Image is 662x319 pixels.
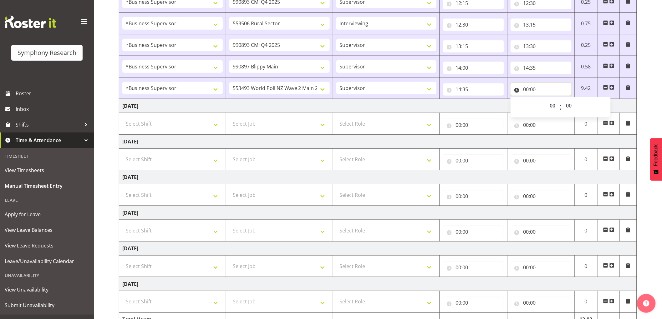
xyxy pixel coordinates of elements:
td: 0 [575,184,598,206]
td: [DATE] [119,99,637,113]
input: Click to select... [443,226,504,238]
input: Click to select... [511,261,572,274]
input: Click to select... [443,119,504,131]
input: Click to select... [511,297,572,309]
span: View Timesheets [5,166,89,175]
input: Click to select... [443,40,504,52]
a: Manual Timesheet Entry [2,178,92,194]
div: Unavailability [2,269,92,282]
span: Feedback [653,144,659,166]
input: Click to select... [511,18,572,31]
a: Apply for Leave [2,207,92,222]
span: Shifts [16,120,81,129]
span: View Leave Balances [5,225,89,235]
input: Click to select... [443,297,504,309]
td: 0.75 [575,13,598,34]
a: View Timesheets [2,162,92,178]
button: Feedback - Show survey [650,138,662,181]
td: [DATE] [119,206,637,220]
a: Submit Unavailability [2,297,92,313]
a: View Leave Balances [2,222,92,238]
div: Symphony Research [18,48,76,57]
td: [DATE] [119,277,637,291]
td: [DATE] [119,170,637,184]
td: 0 [575,256,598,277]
td: 0 [575,291,598,313]
td: [DATE] [119,242,637,256]
span: Inbox [16,104,91,114]
td: 0.58 [575,56,598,77]
input: Click to select... [511,83,572,96]
input: Click to select... [511,119,572,131]
td: 0 [575,113,598,135]
span: Submit Unavailability [5,301,89,310]
img: help-xxl-2.png [643,300,649,307]
span: Leave/Unavailability Calendar [5,257,89,266]
input: Click to select... [443,83,504,96]
a: Leave/Unavailability Calendar [2,253,92,269]
input: Click to select... [443,18,504,31]
span: View Leave Requests [5,241,89,250]
a: View Unavailability [2,282,92,297]
div: Timesheet [2,150,92,162]
img: Rosterit website logo [5,16,56,28]
td: 9.42 [575,77,598,99]
span: Apply for Leave [5,210,89,219]
input: Click to select... [511,62,572,74]
td: [DATE] [119,135,637,149]
td: 0.25 [575,34,598,56]
input: Click to select... [511,190,572,202]
a: View Leave Requests [2,238,92,253]
span: View Unavailability [5,285,89,294]
input: Click to select... [511,40,572,52]
input: Click to select... [511,154,572,167]
input: Click to select... [443,190,504,202]
td: 0 [575,149,598,170]
input: Click to select... [511,226,572,238]
span: Manual Timesheet Entry [5,181,89,191]
td: 0 [575,220,598,242]
div: Leave [2,194,92,207]
input: Click to select... [443,261,504,274]
span: Roster [16,89,91,98]
input: Click to select... [443,154,504,167]
span: : [560,99,562,115]
span: Time & Attendance [16,136,81,145]
input: Click to select... [443,62,504,74]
